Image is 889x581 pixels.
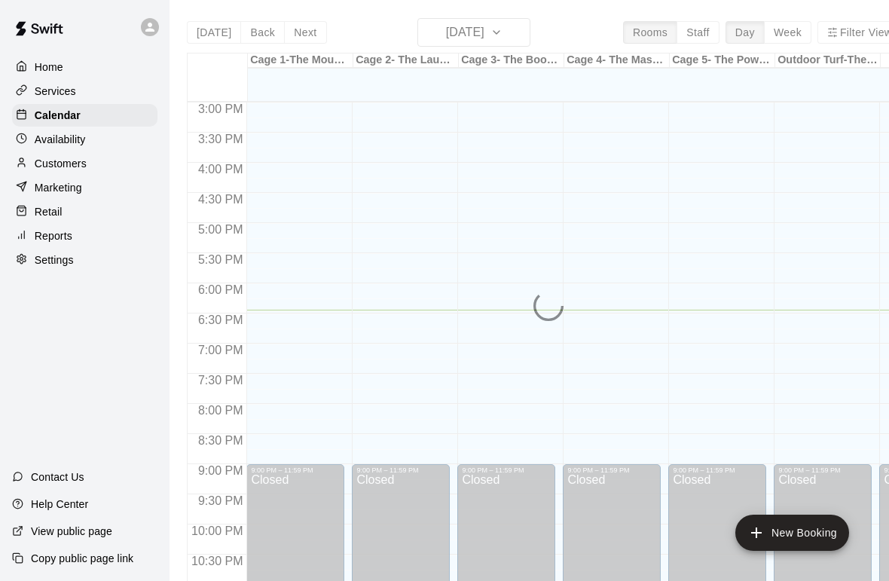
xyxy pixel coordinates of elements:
span: 8:00 PM [194,404,247,417]
span: 4:00 PM [194,163,247,176]
span: 8:30 PM [194,434,247,447]
div: Cage 4- The Mash Zone [564,54,670,68]
a: Home [12,56,157,78]
div: Outdoor Turf-The Yard [775,54,881,68]
span: 10:30 PM [188,555,246,567]
p: Help Center [31,497,88,512]
p: Services [35,84,76,99]
div: Cage 1-The Mound Lab [248,54,353,68]
div: Cage 5- The Power Alley [670,54,775,68]
span: 10:00 PM [188,524,246,537]
p: Copy public page link [31,551,133,566]
span: 6:30 PM [194,313,247,326]
p: Home [35,60,63,75]
button: add [735,515,849,551]
div: Cage 2- The Launch Pad [353,54,459,68]
p: Marketing [35,180,82,195]
p: Retail [35,204,63,219]
span: 6:00 PM [194,283,247,296]
a: Calendar [12,104,157,127]
div: Cage 3- The Boom Box [459,54,564,68]
a: Reports [12,225,157,247]
p: Customers [35,156,87,171]
span: 7:00 PM [194,344,247,356]
p: View public page [31,524,112,539]
div: 9:00 PM – 11:59 PM [567,466,656,474]
p: Contact Us [31,469,84,485]
span: 4:30 PM [194,193,247,206]
a: Customers [12,152,157,175]
p: Settings [35,252,74,268]
span: 9:00 PM [194,464,247,477]
span: 9:30 PM [194,494,247,507]
span: 7:30 PM [194,374,247,387]
a: Services [12,80,157,102]
a: Settings [12,249,157,271]
span: 5:00 PM [194,223,247,236]
div: 9:00 PM – 11:59 PM [251,466,340,474]
a: Availability [12,128,157,151]
span: 3:30 PM [194,133,247,145]
a: Marketing [12,176,157,199]
p: Calendar [35,108,81,123]
div: 9:00 PM – 11:59 PM [462,466,551,474]
div: 9:00 PM – 11:59 PM [356,466,445,474]
div: 9:00 PM – 11:59 PM [673,466,762,474]
p: Reports [35,228,72,243]
span: 3:00 PM [194,102,247,115]
p: Availability [35,132,86,147]
div: 9:00 PM – 11:59 PM [778,466,867,474]
a: Retail [12,200,157,223]
span: 5:30 PM [194,253,247,266]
